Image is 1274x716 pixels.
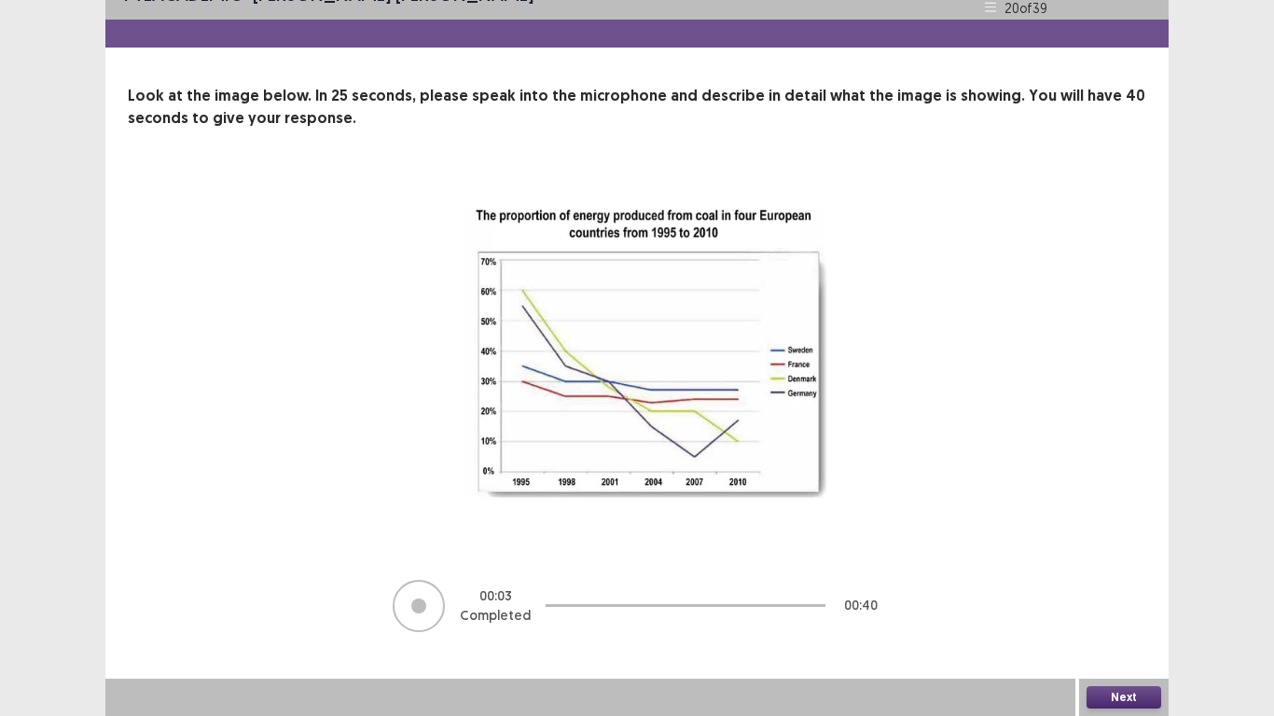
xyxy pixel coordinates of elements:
[460,606,531,626] p: Completed
[404,174,870,541] img: image-description
[128,85,1146,130] p: Look at the image below. In 25 seconds, please speak into the microphone and describe in detail w...
[844,596,878,615] p: 00 : 40
[479,586,512,606] p: 00 : 03
[1087,686,1161,709] button: Next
